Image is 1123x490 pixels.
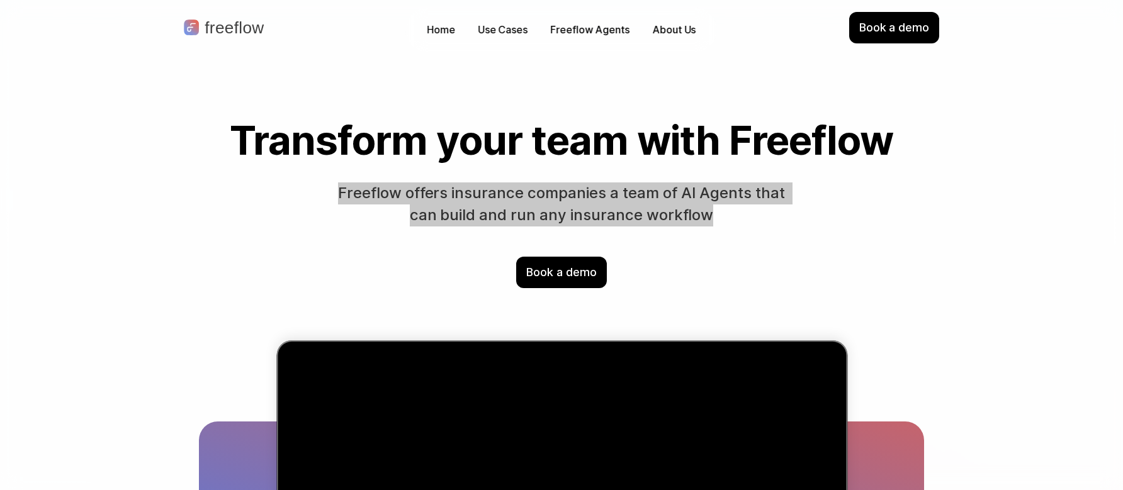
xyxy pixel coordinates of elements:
p: Freeflow Agents [550,23,629,37]
a: Freeflow Agents [544,20,636,40]
p: Home [427,23,455,37]
div: Book a demo [849,12,939,43]
div: Book a demo [516,257,606,288]
p: Freeflow offers insurance companies a team of AI Agents that can build and run any insurance work... [332,182,791,226]
p: freeflow [205,19,264,36]
p: Book a demo [859,19,929,36]
p: Use Cases [478,23,528,37]
p: About Us [652,23,696,37]
h1: Transform your team with Freeflow [199,118,924,162]
a: About Us [646,20,702,40]
button: Use Cases [471,20,534,40]
p: Book a demo [526,264,596,281]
